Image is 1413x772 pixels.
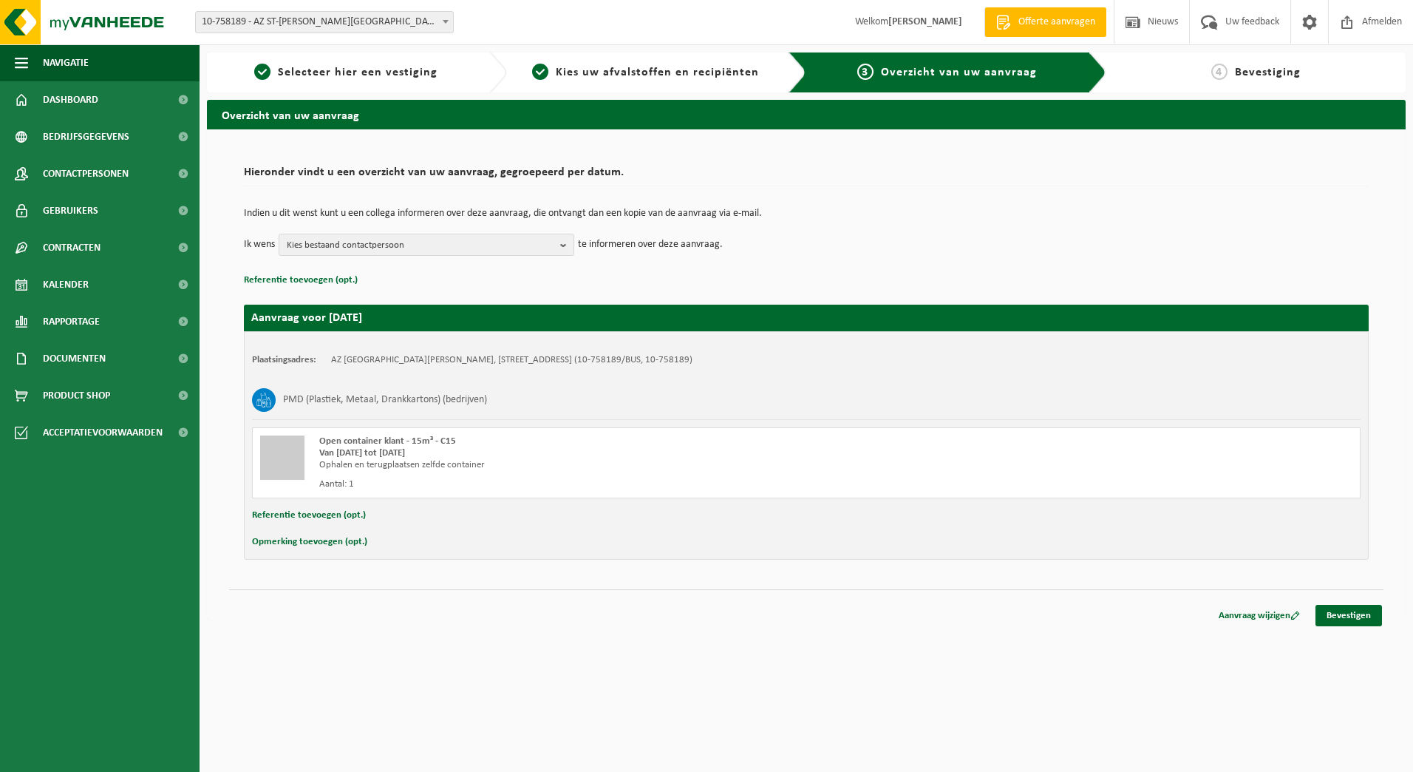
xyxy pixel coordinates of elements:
strong: Aanvraag voor [DATE] [251,312,362,324]
a: Bevestigen [1315,605,1382,626]
span: Documenten [43,340,106,377]
span: Overzicht van uw aanvraag [881,67,1037,78]
span: 1 [254,64,270,80]
span: Open container klant - 15m³ - C15 [319,436,456,446]
strong: Van [DATE] tot [DATE] [319,448,405,458]
span: 10-758189 - AZ ST-LUCAS BRUGGE - ASSEBROEK [196,12,453,33]
p: te informeren over deze aanvraag. [578,234,723,256]
a: 2Kies uw afvalstoffen en recipiënten [514,64,777,81]
button: Referentie toevoegen (opt.) [244,271,358,290]
span: Rapportage [43,303,100,340]
p: Indien u dit wenst kunt u een collega informeren over deze aanvraag, die ontvangt dan een kopie v... [244,209,1369,219]
span: Product Shop [43,377,110,414]
span: Gebruikers [43,192,98,229]
span: Dashboard [43,81,98,118]
div: Aantal: 1 [319,478,865,490]
span: Selecteer hier een vestiging [278,67,437,78]
button: Referentie toevoegen (opt.) [252,506,366,525]
h3: PMD (Plastiek, Metaal, Drankkartons) (bedrijven) [283,388,487,412]
span: Contracten [43,229,101,266]
h2: Hieronder vindt u een overzicht van uw aanvraag, gegroepeerd per datum. [244,166,1369,186]
span: 2 [532,64,548,80]
h2: Overzicht van uw aanvraag [207,100,1406,129]
span: 4 [1211,64,1228,80]
button: Kies bestaand contactpersoon [279,234,574,256]
a: Aanvraag wijzigen [1208,605,1311,626]
td: AZ [GEOGRAPHIC_DATA][PERSON_NAME], [STREET_ADDRESS] (10-758189/BUS, 10-758189) [331,354,692,366]
a: 1Selecteer hier een vestiging [214,64,477,81]
span: Kies bestaand contactpersoon [287,234,554,257]
p: Ik wens [244,234,275,256]
strong: [PERSON_NAME] [888,16,962,27]
strong: Plaatsingsadres: [252,355,316,365]
div: Ophalen en terugplaatsen zelfde container [319,459,865,471]
span: Navigatie [43,44,89,81]
span: 10-758189 - AZ ST-LUCAS BRUGGE - ASSEBROEK [195,11,454,33]
span: Kalender [43,266,89,303]
button: Opmerking toevoegen (opt.) [252,532,367,552]
span: Kies uw afvalstoffen en recipiënten [556,67,759,78]
a: Offerte aanvragen [984,7,1106,37]
span: Offerte aanvragen [1015,15,1099,30]
span: Bevestiging [1235,67,1301,78]
span: 3 [857,64,874,80]
span: Acceptatievoorwaarden [43,414,163,451]
span: Bedrijfsgegevens [43,118,129,155]
span: Contactpersonen [43,155,129,192]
